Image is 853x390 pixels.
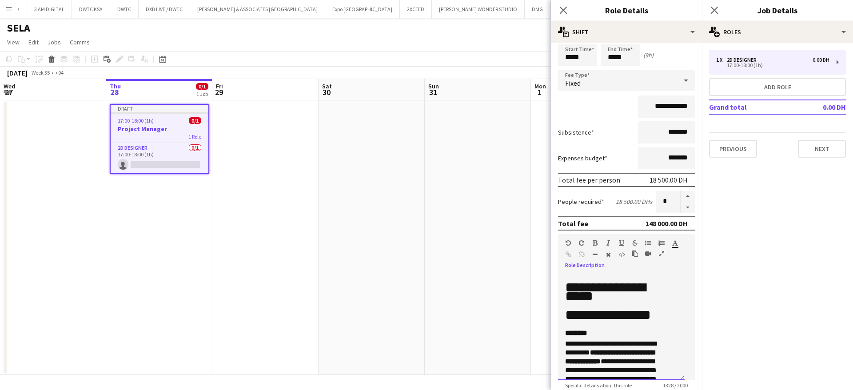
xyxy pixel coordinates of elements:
[525,0,550,18] button: DMG
[645,239,651,247] button: Unordered List
[108,87,121,97] span: 28
[551,4,702,16] h3: Role Details
[428,82,439,90] span: Sun
[534,82,546,90] span: Mon
[558,219,588,228] div: Total fee
[196,83,208,90] span: 0/1
[111,125,208,133] h3: Project Manager
[139,0,190,18] button: DXB LIVE / DWTC
[558,382,639,389] span: Specific details about this role
[322,82,332,90] span: Sat
[646,219,688,228] div: 148 000.00 DH
[432,0,525,18] button: [PERSON_NAME] WONDER STUDIO
[681,191,695,202] button: Increase
[111,143,208,173] app-card-role: 2D Designer0/117:00-18:00 (1h)
[658,250,665,257] button: Fullscreen
[110,104,209,174] app-job-card: Draft17:00-18:00 (1h)0/1Project Manager1 Role2D Designer0/117:00-18:00 (1h)
[28,38,39,46] span: Edit
[66,36,93,48] a: Comms
[605,239,611,247] button: Italic
[702,4,853,16] h3: Job Details
[216,82,223,90] span: Fri
[25,36,42,48] a: Edit
[7,21,30,35] h1: SELA
[55,69,64,76] div: +04
[565,239,571,247] button: Undo
[321,87,332,97] span: 30
[672,239,678,247] button: Text Color
[111,105,208,112] div: Draft
[196,91,208,97] div: 1 Job
[110,82,121,90] span: Thu
[709,78,846,96] button: Add role
[813,57,829,63] div: 0.00 DH
[558,198,604,206] label: People required
[645,250,651,257] button: Insert video
[558,128,594,136] label: Subsistence
[558,154,607,162] label: Expenses budget
[709,100,793,114] td: Grand total
[702,21,853,43] div: Roles
[189,117,201,124] span: 0/1
[188,133,201,140] span: 1 Role
[118,117,154,124] span: 17:00-18:00 (1h)
[643,51,654,59] div: (9h)
[658,239,665,247] button: Ordered List
[29,69,52,76] span: Week 35
[592,239,598,247] button: Bold
[215,87,223,97] span: 29
[565,79,581,88] span: Fixed
[632,250,638,257] button: Paste as plain text
[709,140,757,158] button: Previous
[4,36,23,48] a: View
[650,175,688,184] div: 18 500.00 DH
[727,57,760,63] div: 2D Designer
[716,63,829,68] div: 17:00-18:00 (1h)
[616,198,652,206] div: 18 500.00 DH x
[533,87,546,97] span: 1
[550,0,609,18] button: La Mode en Images
[48,38,61,46] span: Jobs
[400,0,432,18] button: 2XCEED
[618,251,625,258] button: HTML Code
[325,0,400,18] button: Expo [GEOGRAPHIC_DATA]
[681,202,695,213] button: Decrease
[798,140,846,158] button: Next
[793,100,846,114] td: 0.00 DH
[551,21,702,43] div: Shift
[427,87,439,97] span: 31
[558,175,620,184] div: Total fee per person
[2,87,15,97] span: 27
[27,0,72,18] button: 3 AM DIGITAL
[605,251,611,258] button: Clear Formatting
[70,38,90,46] span: Comms
[44,36,64,48] a: Jobs
[7,38,20,46] span: View
[7,68,28,77] div: [DATE]
[656,382,695,389] span: 1328 / 2000
[110,0,139,18] button: DWTC
[190,0,325,18] button: [PERSON_NAME] & ASSOCIATES [GEOGRAPHIC_DATA]
[578,239,585,247] button: Redo
[592,251,598,258] button: Horizontal Line
[632,239,638,247] button: Strikethrough
[618,239,625,247] button: Underline
[72,0,110,18] button: DWTC KSA
[4,82,15,90] span: Wed
[716,57,727,63] div: 1 x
